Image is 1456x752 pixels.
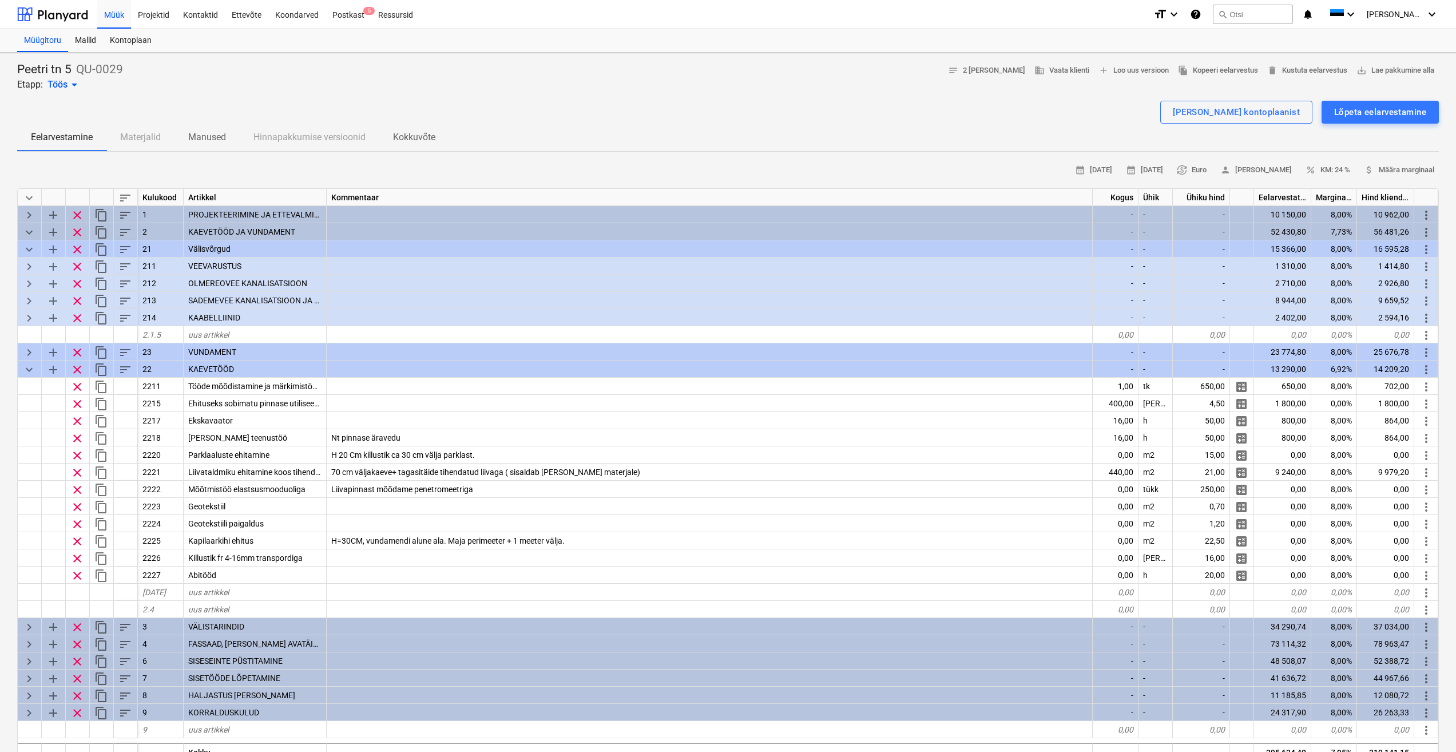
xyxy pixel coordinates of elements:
[1357,206,1414,223] div: 10 962,00
[1357,532,1414,549] div: 0,00
[1216,161,1296,179] button: [PERSON_NAME]
[184,189,327,206] div: Artikkel
[1254,240,1311,258] div: 15 366,00
[948,64,1025,77] span: 2 [PERSON_NAME]
[1121,161,1168,179] button: [DATE]
[68,29,103,52] a: Mallid
[188,130,226,144] p: Manused
[1263,62,1352,80] button: Kustuta eelarvestus
[1173,206,1230,223] div: -
[138,412,184,429] div: 2217
[1070,161,1117,179] button: [DATE]
[1419,243,1433,256] span: Rohkem toiminguid
[1093,206,1138,223] div: -
[70,397,84,411] span: Eemalda rida
[1173,515,1230,532] div: 1,20
[1173,62,1263,80] button: Kopeeri eelarvestus
[46,311,60,325] span: Lisa reale alamkategooria
[17,29,68,52] a: Müügitoru
[1357,240,1414,258] div: 16 595,28
[1173,105,1300,120] div: [PERSON_NAME] kontoplaanist
[94,277,108,291] span: Dubleeri kategooriat
[1419,277,1433,291] span: Rohkem toiminguid
[1357,309,1414,326] div: 2 594,16
[103,29,158,52] div: Kontoplaan
[1301,161,1355,179] button: KM: 24 %
[1173,429,1230,446] div: 50,00
[948,65,958,76] span: notes
[1254,361,1311,378] div: 13 290,00
[1093,515,1138,532] div: 0,00
[1093,223,1138,240] div: -
[1235,380,1248,394] span: Halda rea detailset jaotust
[1357,361,1414,378] div: 14 209,20
[1357,258,1414,275] div: 1 414,80
[118,294,132,308] span: Sorteeri read kategooriasiseselt
[1093,326,1138,343] div: 0,00
[1311,240,1357,258] div: 8,00%
[1093,343,1138,361] div: -
[1419,432,1433,445] span: Rohkem toiminguid
[94,432,108,445] span: Dubleeri rida
[138,258,184,275] div: 211
[1254,275,1311,292] div: 2 710,00
[1093,481,1138,498] div: 0,00
[1173,532,1230,549] div: 22,50
[1177,164,1207,177] span: Euro
[1173,275,1230,292] div: -
[70,380,84,394] span: Eemalda rida
[1138,378,1173,395] div: tk
[1357,378,1414,395] div: 702,00
[1311,395,1357,412] div: 0,00%
[327,189,1093,206] div: Kommentaar
[1419,363,1433,377] span: Rohkem toiminguid
[1311,378,1357,395] div: 8,00%
[70,243,84,256] span: Eemalda rida
[1419,397,1433,411] span: Rohkem toiminguid
[1126,164,1163,177] span: [DATE]
[1030,62,1094,80] button: Vaata klienti
[1177,165,1187,175] span: currency_exchange
[1173,361,1230,378] div: -
[94,243,108,256] span: Dubleeri kategooriat
[1235,432,1248,445] span: Halda rea detailset jaotust
[1419,500,1433,514] span: Rohkem toiminguid
[1138,343,1173,361] div: -
[1254,532,1311,549] div: 0,00
[1093,275,1138,292] div: -
[138,292,184,309] div: 213
[1357,343,1414,361] div: 25 676,78
[1173,223,1230,240] div: -
[46,260,60,274] span: Lisa reale alamkategooria
[70,311,84,325] span: Eemalda rida
[1138,258,1173,275] div: -
[1254,206,1311,223] div: 10 150,00
[118,311,132,325] span: Sorteeri read kategooriasiseselt
[70,260,84,274] span: Eemalda rida
[70,363,84,377] span: Eemalda rida
[1311,326,1357,343] div: 0,00%
[138,343,184,361] div: 23
[46,243,60,256] span: Lisa reale alamkategooria
[94,483,108,497] span: Dubleeri rida
[1419,517,1433,531] span: Rohkem toiminguid
[46,225,60,239] span: Lisa reale alamkategooria
[70,483,84,497] span: Eemalda rida
[138,275,184,292] div: 212
[1173,446,1230,464] div: 15,00
[1306,165,1316,175] span: percent
[1138,275,1173,292] div: -
[94,208,108,222] span: Dubleeri kategooriat
[1220,165,1231,175] span: person
[1093,361,1138,378] div: -
[1235,517,1248,531] span: Halda rea detailset jaotust
[1357,189,1414,206] div: Hind kliendile
[1138,395,1173,412] div: [PERSON_NAME]
[1357,292,1414,309] div: 9 659,52
[1098,64,1169,77] span: Loo uus versioon
[94,311,108,325] span: Dubleeri kategooriat
[1419,260,1433,274] span: Rohkem toiminguid
[22,363,36,377] span: Ahenda kategooria
[138,309,184,326] div: 214
[1254,515,1311,532] div: 0,00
